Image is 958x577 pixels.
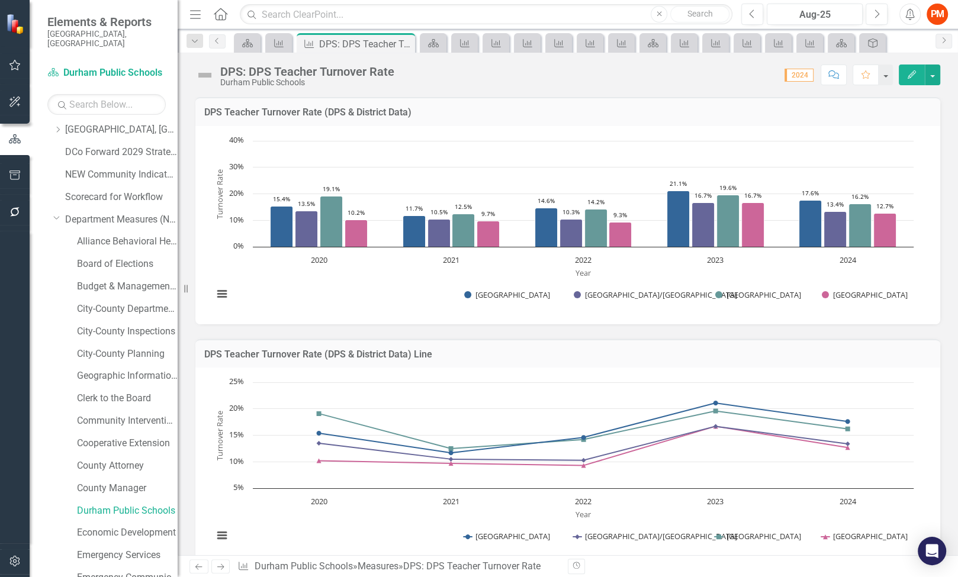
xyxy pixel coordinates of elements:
[670,179,687,188] text: 21.1%
[477,221,500,247] path: 2021, 9.7. Wake County Schools.
[77,392,178,405] a: Clerk to the Board
[927,4,948,25] button: PM
[713,424,718,428] path: 2023, 16.7. Chapel-Hill/Carrboro City Schools.
[403,560,541,572] div: DPS: DPS Teacher Turnover Rate
[255,560,353,572] a: Durham Public Schools
[918,537,946,565] div: Open Intercom Messenger
[77,280,178,294] a: Budget & Management Services
[785,69,814,82] span: 2024
[220,78,394,87] div: Durham Public Schools
[207,135,920,312] svg: Interactive chart
[464,531,561,541] button: Show Durham County Schools
[233,240,244,251] text: 0%
[204,349,931,360] h3: DPS Teacher Turnover Rate (DPS & District Data) Line
[65,191,178,204] a: Scorecard for Workflow
[767,4,863,25] button: Aug-25
[47,29,166,49] small: [GEOGRAPHIC_DATA], [GEOGRAPHIC_DATA]
[713,401,718,405] path: 2023, 21.1. Durham County Schools.
[77,504,178,518] a: Durham Public Schools
[824,211,847,247] path: 2024, 13.4. Chapel-Hill/Carrboro City Schools.
[799,200,822,247] path: 2024, 17.6. Durham County Schools.
[271,191,822,247] g: Durham County Schools, bar series 1 of 4 with 5 bars.
[717,195,740,247] path: 2023, 19.6. Orange County Schools.
[320,195,872,247] g: Orange County Schools, bar series 3 of 4 with 5 bars.
[317,409,850,452] g: Orange County Schools, line 3 of 4 with 5 data points.
[822,290,909,300] button: Show Wake County Schools
[207,135,928,312] div: Chart. Highcharts interactive chart.
[585,531,737,541] text: [GEOGRAPHIC_DATA]/[GEOGRAPHIC_DATA]
[839,496,856,507] text: 2024
[719,183,737,192] text: 19.6%
[229,429,244,440] text: 15%
[464,290,561,300] button: Show Durham County Schools
[744,191,761,199] text: 16.7%
[839,254,856,265] text: 2024
[849,204,872,247] path: 2024, 16.2. Orange County Schools.
[562,208,580,216] text: 10.3%
[587,198,605,206] text: 14.2%
[237,560,558,573] div: » »
[77,482,178,495] a: County Manager
[833,531,908,541] text: [GEOGRAPHIC_DATA]
[576,509,591,520] text: Year
[311,254,327,265] text: 2020
[207,376,920,554] svg: Interactive chart
[77,526,178,540] a: Economic Development
[77,437,178,450] a: Cooperative Extension
[214,285,230,302] button: View chart menu, Chart
[320,196,343,247] path: 2020, 19.1. Orange County Schools.
[214,527,230,543] button: View chart menu, Chart
[77,459,178,473] a: County Attorney
[715,290,809,300] button: Show Orange County Schools
[207,376,928,554] div: Chart. Highcharts interactive chart.
[585,209,607,247] path: 2022, 14.2. Orange County Schools.
[77,369,178,383] a: Geographic Information Systems
[47,94,166,115] input: Search Below...
[358,560,398,572] a: Measures
[846,441,850,446] path: 2024, 13.4. Chapel-Hill/Carrboro City Schools.
[77,414,178,428] a: Community Intervention & Support Services
[47,66,166,80] a: Durham Public Schools
[833,289,908,300] text: [GEOGRAPHIC_DATA]
[317,431,322,436] path: 2020, 15.4. Durham County Schools.
[692,202,715,247] path: 2023, 16.7. Chapel-Hill/Carrboro City Schools.
[581,458,586,463] path: 2022, 10.3. Chapel-Hill/Carrboro City Schools.
[481,209,495,218] text: 9.7%
[851,192,869,201] text: 16.2%
[707,254,724,265] text: 2023
[475,289,550,300] text: [GEOGRAPHIC_DATA]
[229,134,244,145] text: 40%
[6,14,27,34] img: ClearPoint Strategy
[77,549,178,562] a: Emergency Services
[214,411,225,460] text: Turnover Rate
[229,214,244,225] text: 10%
[317,441,322,446] path: 2020, 13.5. Chapel-Hill/Carrboro City Schools.
[295,211,318,247] path: 2020, 13.5. Chapel-Hill/Carrboro City Schools.
[317,411,322,416] path: 2020, 19.1. Orange County Schools.
[345,202,896,247] g: Wake County Schools, bar series 4 of 4 with 5 bars.
[574,290,702,300] button: Show Chapel-Hill/Carrboro City Schools
[827,200,844,208] text: 13.4%
[323,185,340,193] text: 19.1%
[449,450,454,455] path: 2021, 11.7. Durham County Schools.
[475,531,550,541] text: [GEOGRAPHIC_DATA]
[229,456,244,466] text: 10%
[77,325,178,339] a: City-County Inspections
[65,146,178,159] a: DCo Forward 2029 Strategic Plan
[271,206,293,247] path: 2020, 15.4. Durham County Schools.
[687,9,713,18] span: Search
[573,531,702,541] button: Show Chapel-Hill/Carrboro City Schools
[535,208,558,247] path: 2022, 14.6. Durham County Schools.
[742,202,764,247] path: 2023, 16.7. Wake County Schools.
[667,191,690,247] path: 2023, 21.1. Durham County Schools.
[707,496,724,507] text: 2023
[77,257,178,271] a: Board of Elections
[575,254,591,265] text: 2022
[452,214,475,247] path: 2021, 12.5. Orange County Schools.
[195,66,214,85] img: Not Defined
[204,107,931,118] h3: DPS Teacher Turnover Rate (DPS & District Data)
[77,235,178,249] a: Alliance Behavioral Health
[317,459,322,463] path: 2020, 10.2. Wake County Schools.
[229,402,244,413] text: 20%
